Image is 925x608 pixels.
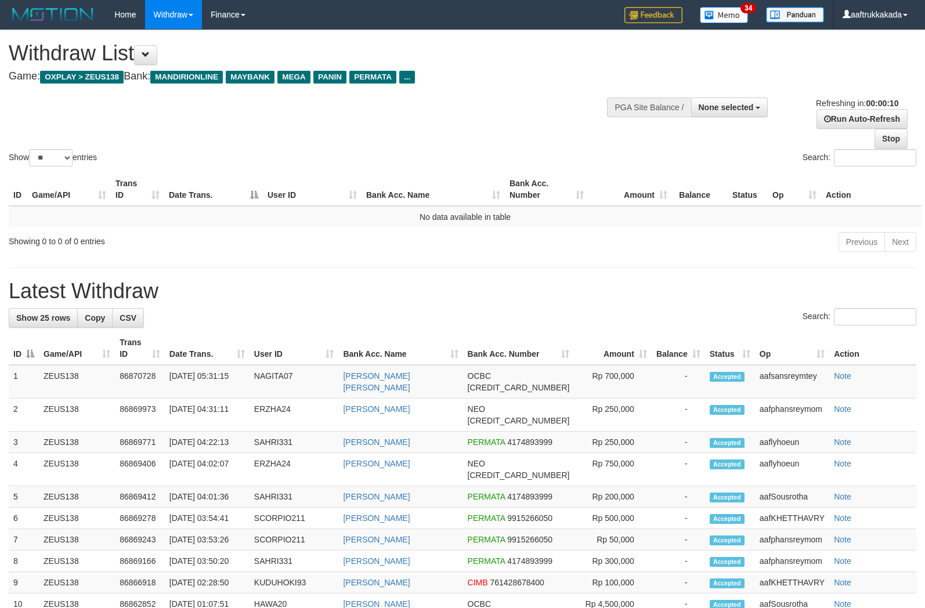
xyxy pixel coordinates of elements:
span: PERMATA [468,513,505,523]
span: OCBC [468,371,491,381]
span: ... [399,71,415,84]
span: PERMATA [468,535,505,544]
td: 86869166 [115,551,165,572]
td: No data available in table [9,206,922,227]
td: [DATE] 02:28:50 [165,572,250,593]
td: ZEUS138 [39,399,115,432]
th: Bank Acc. Number: activate to sort column ascending [463,332,574,365]
a: Note [834,578,851,587]
span: NEO [468,404,485,414]
th: User ID: activate to sort column ascending [263,173,362,206]
div: Showing 0 to 0 of 0 entries [9,231,377,247]
td: 86869973 [115,399,165,432]
td: SAHRI331 [250,432,339,453]
a: Copy [77,308,113,328]
span: CIMB [468,578,488,587]
h1: Latest Withdraw [9,280,916,303]
td: ZEUS138 [39,365,115,399]
td: NAGITA07 [250,365,339,399]
span: PANIN [313,71,346,84]
a: CSV [112,308,144,328]
th: Op: activate to sort column ascending [755,332,829,365]
td: Rp 250,000 [574,399,651,432]
span: Accepted [710,438,745,448]
td: Rp 750,000 [574,453,651,486]
th: Op: activate to sort column ascending [768,173,821,206]
th: User ID: activate to sort column ascending [250,332,339,365]
span: Copy 5859457206801469 to clipboard [468,416,570,425]
span: Accepted [710,372,745,382]
a: Note [834,459,851,468]
td: aafKHETTHAVRY [755,508,829,529]
span: Refreshing in: [816,99,898,108]
td: ZEUS138 [39,551,115,572]
td: [DATE] 04:22:13 [165,432,250,453]
td: 86869278 [115,508,165,529]
td: [DATE] 04:02:07 [165,453,250,486]
a: Run Auto-Refresh [816,109,908,129]
td: 86869771 [115,432,165,453]
span: Copy [85,313,105,323]
td: 86866918 [115,572,165,593]
th: ID [9,173,27,206]
span: Accepted [710,578,745,588]
span: Accepted [710,405,745,415]
td: 86869243 [115,529,165,551]
th: Game/API: activate to sort column ascending [27,173,111,206]
td: 8 [9,551,39,572]
td: - [652,365,705,399]
td: aaflyhoeun [755,453,829,486]
span: NEO [468,459,485,468]
a: [PERSON_NAME] [343,578,410,587]
th: Bank Acc. Name: activate to sort column ascending [362,173,505,206]
img: Button%20Memo.svg [700,7,749,23]
a: [PERSON_NAME] [343,404,410,414]
span: OXPLAY > ZEUS138 [40,71,124,84]
span: Copy 4174893999 to clipboard [507,556,552,566]
a: Note [834,556,851,566]
td: ZEUS138 [39,453,115,486]
a: Note [834,437,851,447]
td: aafphansreymom [755,399,829,432]
a: Show 25 rows [9,308,78,328]
td: [DATE] 04:31:11 [165,399,250,432]
td: [DATE] 03:54:41 [165,508,250,529]
span: None selected [699,103,754,112]
th: Status [728,173,768,206]
td: SAHRI331 [250,551,339,572]
th: Amount: activate to sort column ascending [588,173,672,206]
input: Search: [834,149,916,167]
h4: Game: Bank: [9,71,605,82]
span: Copy 693818301550 to clipboard [468,383,570,392]
td: SAHRI331 [250,486,339,508]
td: aaflyhoeun [755,432,829,453]
th: Bank Acc. Name: activate to sort column ascending [338,332,462,365]
td: ZEUS138 [39,432,115,453]
span: Accepted [710,514,745,524]
td: - [652,508,705,529]
span: Copy 9915266050 to clipboard [507,535,552,544]
td: aafphansreymom [755,529,829,551]
td: 1 [9,365,39,399]
span: Copy 4174893999 to clipboard [507,492,552,501]
span: Accepted [710,493,745,502]
a: Note [834,513,851,523]
strong: 00:00:10 [866,99,898,108]
td: SCORPIO211 [250,529,339,551]
label: Search: [803,149,916,167]
span: Copy 9915266050 to clipboard [507,513,552,523]
label: Show entries [9,149,97,167]
td: ZEUS138 [39,529,115,551]
a: Note [834,371,851,381]
td: 3 [9,432,39,453]
th: Balance [672,173,728,206]
td: - [652,551,705,572]
td: aafSousrotha [755,486,829,508]
td: 86869406 [115,453,165,486]
a: Stop [875,129,908,149]
td: - [652,399,705,432]
button: None selected [691,97,768,117]
td: - [652,529,705,551]
label: Search: [803,308,916,325]
td: 86869412 [115,486,165,508]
